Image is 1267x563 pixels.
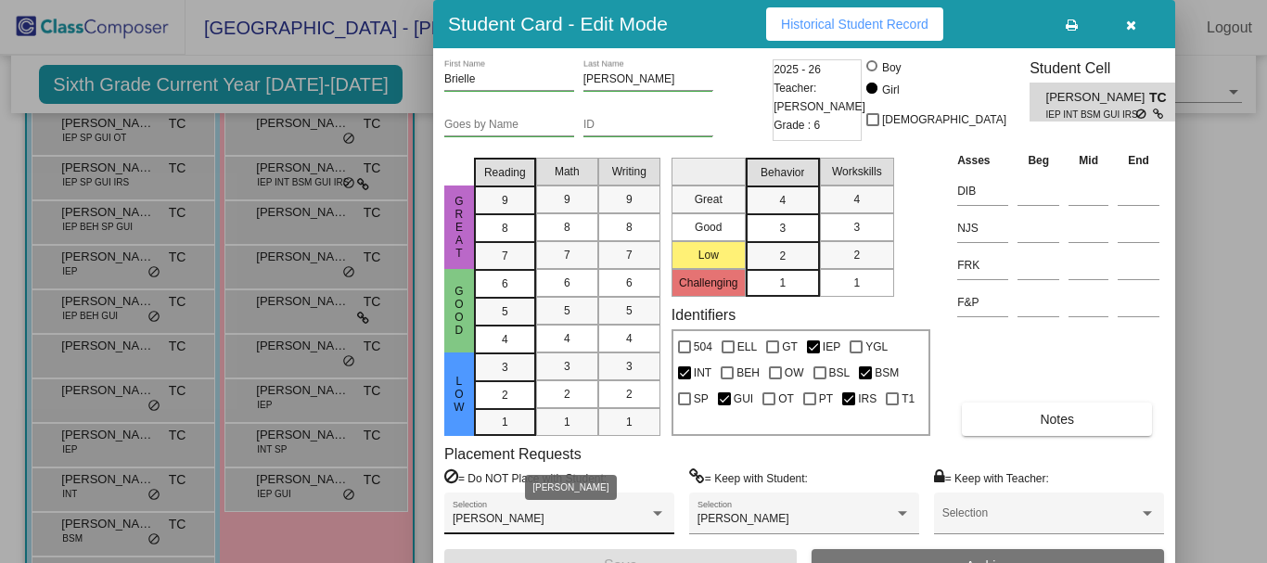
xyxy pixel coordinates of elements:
span: 9 [564,191,570,208]
span: INT [694,362,711,384]
span: 2 [779,248,786,264]
div: Girl [881,82,900,98]
span: SP [694,388,709,410]
span: YGL [865,336,888,358]
span: 6 [564,275,570,291]
label: Identifiers [672,306,736,324]
span: 3 [502,359,508,376]
span: PT [819,388,833,410]
span: TC [1149,88,1175,108]
span: 2 [626,386,633,403]
span: [PERSON_NAME] [1046,88,1149,108]
input: assessment [957,288,1008,316]
h3: Student Cell [1030,59,1191,77]
span: 5 [564,302,570,319]
span: 4 [502,331,508,348]
span: T1 [902,388,915,410]
th: Mid [1064,150,1113,171]
span: [PERSON_NAME] [453,512,544,525]
span: 8 [502,220,508,237]
span: [PERSON_NAME] [697,512,789,525]
th: End [1113,150,1164,171]
span: ELL [737,336,757,358]
span: 3 [626,358,633,375]
span: IRS [858,388,877,410]
span: 7 [502,248,508,264]
span: 6 [626,275,633,291]
th: Asses [953,150,1013,171]
span: GUI [734,388,753,410]
span: Grade : 6 [774,116,820,134]
span: 4 [779,192,786,209]
span: 5 [502,303,508,320]
span: BEH [736,362,760,384]
button: Notes [962,403,1152,436]
span: 8 [564,219,570,236]
span: 1 [626,414,633,430]
h3: Student Card - Edit Mode [448,12,668,35]
span: 4 [853,191,860,208]
input: assessment [957,177,1008,205]
label: Placement Requests [444,445,582,463]
span: 1 [502,414,508,430]
label: = Keep with Student: [689,468,808,487]
span: Workskills [832,163,882,180]
input: assessment [957,251,1008,279]
span: 8 [626,219,633,236]
span: BSM [875,362,899,384]
span: 6 [502,275,508,292]
span: 2025 - 26 [774,60,821,79]
th: Beg [1013,150,1064,171]
span: IEP [823,336,840,358]
span: 2 [564,386,570,403]
span: Great [451,195,467,260]
span: IEP INT BSM GUI IRS [1046,108,1136,122]
span: 7 [626,247,633,263]
input: assessment [957,214,1008,242]
span: 5 [626,302,633,319]
span: OT [778,388,794,410]
span: Notes [1040,412,1074,427]
span: 1 [853,275,860,291]
label: = Keep with Teacher: [934,468,1049,487]
span: 1 [779,275,786,291]
span: 9 [626,191,633,208]
span: OW [785,362,804,384]
span: 3 [779,220,786,237]
input: goes by name [444,119,574,132]
span: Behavior [761,164,804,181]
label: = Do NOT Place with Student: [444,468,607,487]
span: Writing [612,163,646,180]
span: 1 [564,414,570,430]
span: Math [555,163,580,180]
span: BSL [829,362,851,384]
span: 3 [564,358,570,375]
span: 4 [564,330,570,347]
span: 3 [853,219,860,236]
span: Reading [484,164,526,181]
span: 2 [502,387,508,403]
span: Historical Student Record [781,17,928,32]
span: 7 [564,247,570,263]
span: 504 [694,336,712,358]
span: Teacher: [PERSON_NAME] [774,79,865,116]
button: Historical Student Record [766,7,943,41]
span: 9 [502,192,508,209]
span: 4 [626,330,633,347]
span: Low [451,375,467,414]
div: Boy [881,59,902,76]
span: GT [782,336,798,358]
span: [DEMOGRAPHIC_DATA] [882,109,1006,131]
span: Good [451,285,467,337]
span: 2 [853,247,860,263]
